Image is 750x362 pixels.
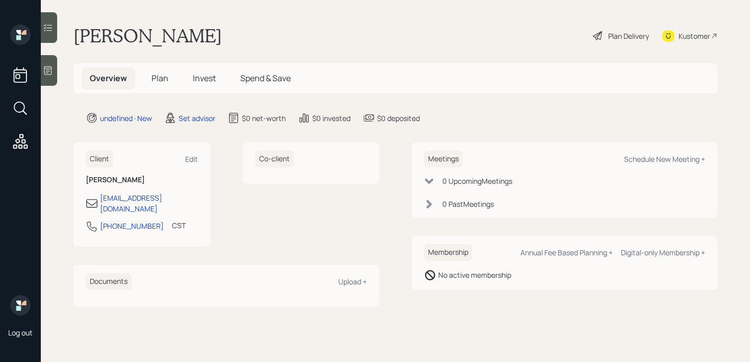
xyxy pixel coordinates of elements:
div: undefined · New [100,113,152,124]
div: Digital-only Membership + [621,248,705,257]
h6: Documents [86,273,132,290]
span: Overview [90,73,127,84]
h1: [PERSON_NAME] [73,25,222,47]
span: Invest [193,73,216,84]
div: Schedule New Meeting + [624,154,705,164]
h6: [PERSON_NAME] [86,176,198,184]
span: Spend & Save [240,73,291,84]
div: $0 invested [312,113,351,124]
div: Set advisor [179,113,215,124]
div: $0 net-worth [242,113,286,124]
div: Log out [8,328,33,337]
div: 0 Past Meeting s [442,199,494,209]
div: No active membership [438,270,511,280]
div: [EMAIL_ADDRESS][DOMAIN_NAME] [100,192,198,214]
h6: Membership [424,244,472,261]
div: Plan Delivery [608,31,649,41]
div: Edit [185,154,198,164]
img: retirable_logo.png [10,295,31,316]
h6: Co-client [255,151,294,167]
div: Kustomer [679,31,710,41]
h6: Client [86,151,113,167]
div: Upload + [338,277,367,286]
div: Annual Fee Based Planning + [520,248,613,257]
div: 0 Upcoming Meeting s [442,176,512,186]
div: [PHONE_NUMBER] [100,221,164,231]
span: Plan [152,73,168,84]
h6: Meetings [424,151,463,167]
div: CST [172,220,186,231]
div: $0 deposited [377,113,420,124]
